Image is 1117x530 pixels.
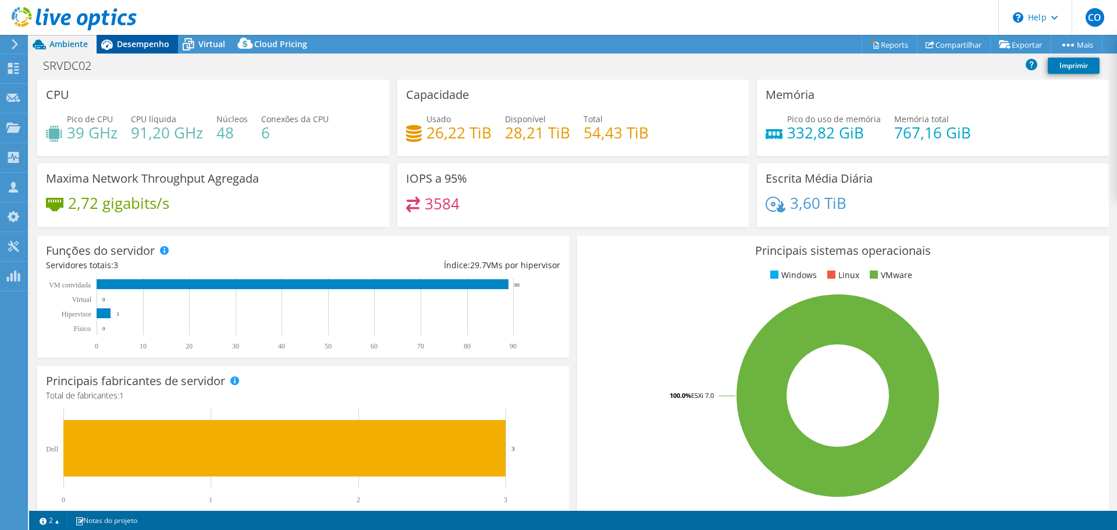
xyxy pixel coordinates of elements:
[67,513,145,528] a: Notas do projeto
[464,342,471,350] text: 80
[232,342,239,350] text: 30
[824,269,859,282] li: Linux
[31,513,67,528] a: 2
[102,297,105,303] text: 0
[584,126,649,139] h4: 54,43 TiB
[862,35,917,54] a: Reports
[62,496,65,504] text: 0
[46,445,58,453] text: Dell
[505,126,570,139] h4: 28,21 TiB
[254,38,307,49] span: Cloud Pricing
[1013,12,1023,23] svg: \n
[38,59,109,72] h1: SRVDC02
[894,126,971,139] h4: 767,16 GiB
[102,326,105,332] text: 0
[68,197,169,209] h4: 2,72 gigabits/s
[67,113,113,125] span: Pico de CPU
[584,113,603,125] span: Total
[216,113,248,125] span: Núcleos
[131,126,203,139] h4: 91,20 GHz
[426,113,451,125] span: Usado
[261,113,329,125] span: Conexões da CPU
[867,269,912,282] li: VMware
[787,126,881,139] h4: 332,82 GiB
[113,259,118,271] span: 3
[62,310,91,318] text: Hipervisor
[49,38,88,49] span: Ambiente
[510,342,517,350] text: 90
[209,496,212,504] text: 1
[216,126,248,139] h4: 48
[766,172,873,185] h3: Escrita Média Diária
[46,244,155,257] h3: Funções do servidor
[504,496,507,504] text: 3
[790,197,846,209] h4: 3,60 TiB
[425,197,460,210] h4: 3584
[767,269,817,282] li: Windows
[119,390,124,401] span: 1
[406,172,467,185] h3: IOPS a 95%
[514,282,520,288] text: 89
[186,342,193,350] text: 20
[917,35,991,54] a: Compartilhar
[691,391,714,400] tspan: ESXi 7.0
[117,38,169,49] span: Desempenho
[505,113,546,125] span: Disponível
[46,375,225,387] h3: Principais fabricantes de servidor
[1048,58,1100,74] a: Imprimir
[470,259,486,271] span: 29.7
[426,126,492,139] h4: 26,22 TiB
[46,389,560,402] h4: Total de fabricantes:
[131,113,176,125] span: CPU líquida
[116,311,119,317] text: 3
[670,391,691,400] tspan: 100.0%
[49,281,91,289] text: VM convidada
[371,342,378,350] text: 60
[325,342,332,350] text: 50
[406,88,469,101] h3: Capacidade
[1051,35,1102,54] a: Mais
[198,38,225,49] span: Virtual
[74,325,91,333] tspan: Físico
[894,113,949,125] span: Memória total
[787,113,881,125] span: Pico do uso de memória
[72,296,92,304] text: Virtual
[357,496,360,504] text: 2
[67,126,118,139] h4: 39 GHz
[990,35,1051,54] a: Exportar
[278,342,285,350] text: 40
[95,342,98,350] text: 0
[140,342,147,350] text: 10
[511,445,515,452] text: 3
[1086,8,1104,27] span: CO
[46,172,259,185] h3: Maxima Network Throughput Agregada
[586,244,1100,257] h3: Principais sistemas operacionais
[417,342,424,350] text: 70
[46,88,69,101] h3: CPU
[261,126,329,139] h4: 6
[303,259,560,272] div: Índice: VMs por hipervisor
[46,259,303,272] div: Servidores totais:
[766,88,814,101] h3: Memória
